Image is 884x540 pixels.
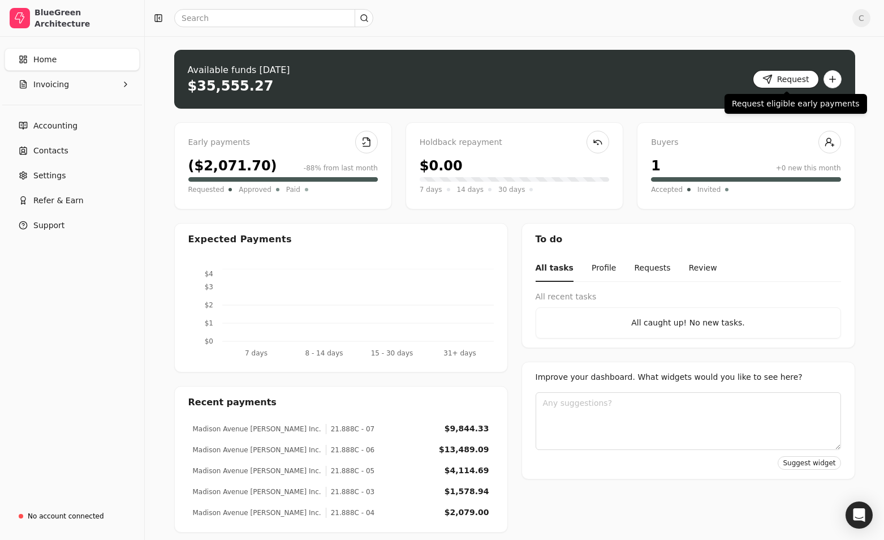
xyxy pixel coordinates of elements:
[420,156,463,176] div: $0.00
[536,371,841,383] div: Improve your dashboard. What widgets would you like to see here?
[5,114,140,137] a: Accounting
[536,291,841,303] div: All recent tasks
[846,502,873,529] div: Open Intercom Messenger
[33,54,57,66] span: Home
[188,156,277,176] div: ($2,071.70)
[5,73,140,96] button: Invoicing
[5,139,140,162] a: Contacts
[5,506,140,526] a: No account connected
[193,508,321,518] div: Madison Avenue [PERSON_NAME] Inc.
[33,145,68,157] span: Contacts
[204,301,213,309] tspan: $2
[326,508,375,518] div: 21.888C - 04
[536,255,573,282] button: All tasks
[445,423,489,435] div: $9,844.33
[33,120,77,132] span: Accounting
[193,466,321,476] div: Madison Avenue [PERSON_NAME] Inc.
[445,465,489,477] div: $4,114.69
[753,70,819,88] button: Request
[522,224,855,255] div: To do
[420,184,442,195] span: 7 days
[5,164,140,187] a: Settings
[204,270,213,278] tspan: $4
[304,163,378,173] div: -88% from last month
[439,444,489,456] div: $13,489.09
[33,195,84,207] span: Refer & Earn
[204,283,213,291] tspan: $3
[651,184,683,195] span: Accepted
[174,9,373,27] input: Search
[776,163,841,173] div: +0 new this month
[778,456,840,470] button: Suggest widget
[725,94,867,114] div: Request eligible early payments
[286,184,300,195] span: Paid
[651,136,840,149] div: Buyers
[175,387,507,418] div: Recent payments
[204,319,213,327] tspan: $1
[33,220,64,232] span: Support
[188,77,274,95] div: $35,555.27
[193,487,321,497] div: Madison Avenue [PERSON_NAME] Inc.
[204,337,213,345] tspan: $0
[188,184,225,195] span: Requested
[33,170,66,182] span: Settings
[445,507,489,518] div: $2,079.00
[188,233,292,246] div: Expected Payments
[634,255,670,282] button: Requests
[188,136,378,149] div: Early payments
[420,136,609,149] div: Holdback repayment
[443,349,476,357] tspan: 31+ days
[193,445,321,455] div: Madison Avenue [PERSON_NAME] Inc.
[245,349,268,357] tspan: 7 days
[592,255,616,282] button: Profile
[305,349,343,357] tspan: 8 - 14 days
[651,156,661,176] div: 1
[193,424,321,434] div: Madison Avenue [PERSON_NAME] Inc.
[370,349,413,357] tspan: 15 - 30 days
[5,214,140,237] button: Support
[689,255,717,282] button: Review
[326,424,375,434] div: 21.888C - 07
[326,487,375,497] div: 21.888C - 03
[5,48,140,71] a: Home
[852,9,870,27] button: C
[5,189,140,212] button: Refer & Earn
[35,7,135,29] div: BlueGreen Architecture
[188,63,290,77] div: Available funds [DATE]
[498,184,525,195] span: 30 days
[697,184,721,195] span: Invited
[33,79,69,91] span: Invoicing
[326,445,375,455] div: 21.888C - 06
[545,317,831,329] div: All caught up! No new tasks.
[239,184,271,195] span: Approved
[457,184,484,195] span: 14 days
[445,486,489,498] div: $1,578.94
[28,511,104,521] div: No account connected
[326,466,375,476] div: 21.888C - 05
